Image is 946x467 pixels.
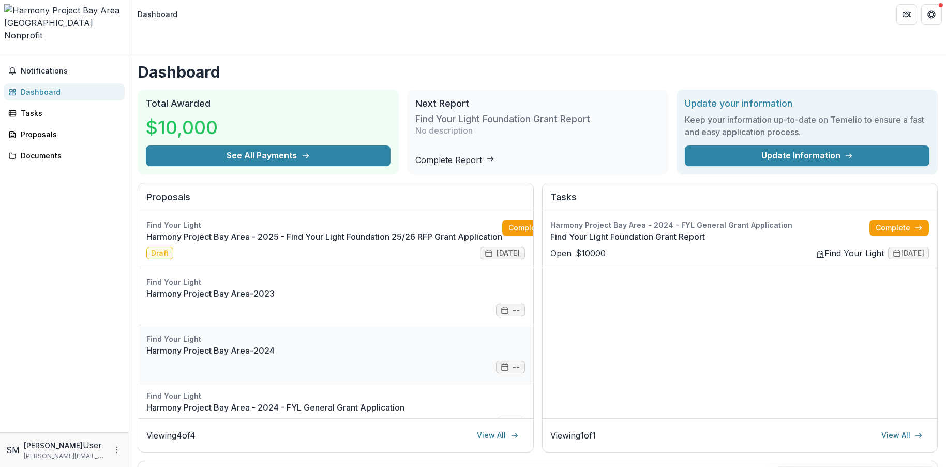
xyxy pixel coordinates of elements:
[685,98,929,109] h2: Update your information
[875,427,929,444] a: View All
[138,63,938,81] h1: Dashboard
[415,155,494,165] a: Complete Report
[146,287,525,300] a: Harmony Project Bay Area-2023
[146,98,391,109] h2: Total Awarded
[471,427,525,444] a: View All
[921,4,942,25] button: Get Help
[83,439,102,451] p: User
[6,444,20,456] div: Seth Mausner
[146,429,196,442] p: Viewing 4 of 4
[4,30,42,40] span: Nonprofit
[415,124,473,137] p: No description
[685,113,929,138] h3: Keep your information up-to-date on Temelio to ensure a fast and easy application process.
[551,192,929,211] h2: Tasks
[21,108,116,119] div: Tasks
[4,147,125,164] a: Documents
[4,17,125,29] div: [GEOGRAPHIC_DATA]
[551,230,870,243] a: Find Your Light Foundation Grant Report
[146,192,525,211] h2: Proposals
[21,129,116,140] div: Proposals
[138,9,177,20] div: Dashboard
[502,220,562,236] a: Complete
[4,105,125,122] a: Tasks
[4,4,125,17] img: Harmony Project Bay Area
[4,83,125,100] a: Dashboard
[896,4,917,25] button: Partners
[110,444,123,456] button: More
[21,150,116,161] div: Documents
[21,67,121,76] span: Notifications
[133,7,182,22] nav: breadcrumb
[24,440,83,451] p: [PERSON_NAME]
[146,230,502,243] a: Harmony Project Bay Area - 2025 - Find Your Light Foundation 25/26 RFP Grant Application
[551,429,596,442] p: Viewing 1 of 1
[146,401,525,414] a: Harmony Project Bay Area - 2024 - FYL General Grant Application
[146,145,391,166] button: See All Payments
[21,86,116,97] div: Dashboard
[146,344,525,357] a: Harmony Project Bay Area-2024
[415,98,660,109] h2: Next Report
[24,451,106,461] p: [PERSON_NAME][EMAIL_ADDRESS][PERSON_NAME][DOMAIN_NAME]
[685,145,929,166] a: Update Information
[146,113,218,141] h3: $10,000
[415,113,590,125] h3: Find Your Light Foundation Grant Report
[4,63,125,79] button: Notifications
[869,220,929,236] a: Complete
[4,126,125,143] a: Proposals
